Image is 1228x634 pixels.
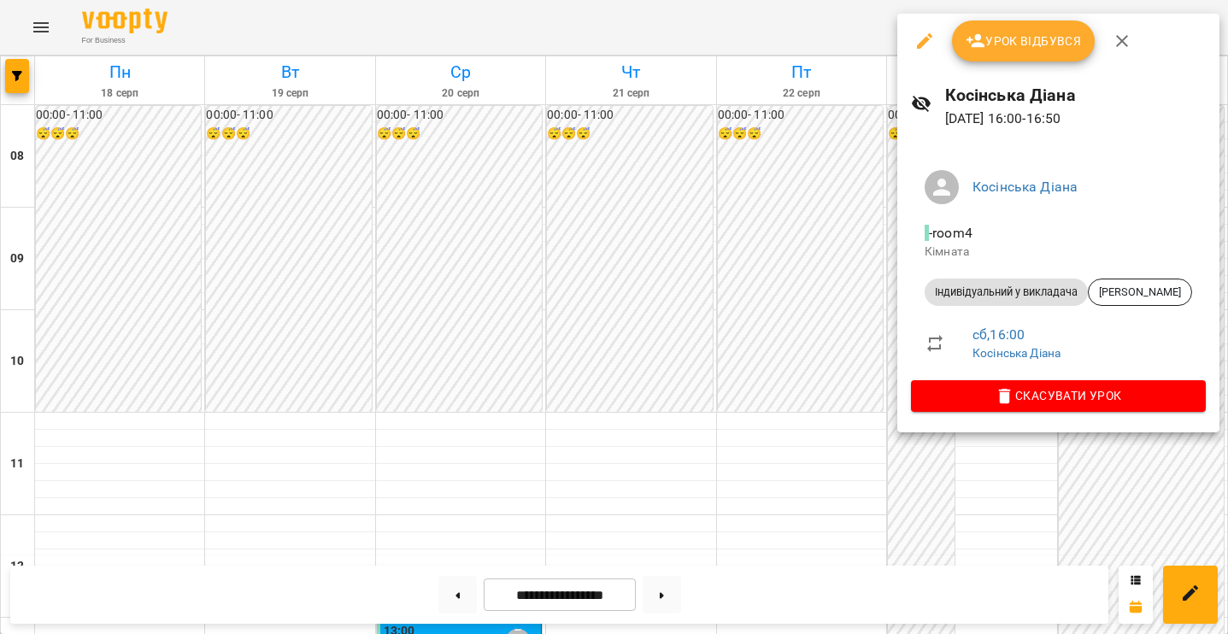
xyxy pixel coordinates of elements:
[945,109,1206,129] p: [DATE] 16:00 - 16:50
[1089,285,1191,300] span: [PERSON_NAME]
[925,385,1192,406] span: Скасувати Урок
[972,326,1025,343] a: сб , 16:00
[972,179,1078,195] a: Косінська Діана
[966,31,1082,51] span: Урок відбувся
[1088,279,1192,306] div: [PERSON_NAME]
[925,225,976,241] span: - room4
[911,380,1206,411] button: Скасувати Урок
[952,21,1096,62] button: Урок відбувся
[972,346,1061,360] a: Косінська Діана
[925,244,1192,261] p: Кімната
[925,285,1088,300] span: Індивідуальний у викладача
[945,82,1206,109] h6: Косінська Діана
